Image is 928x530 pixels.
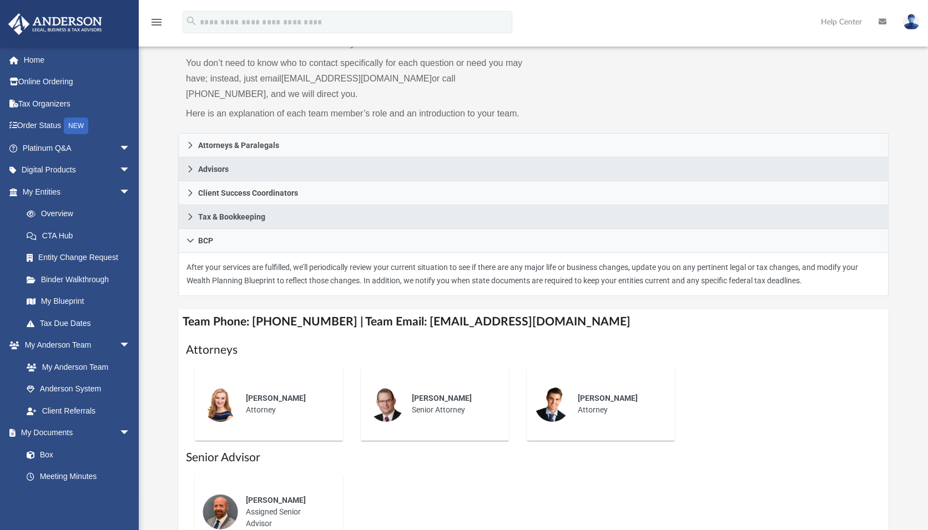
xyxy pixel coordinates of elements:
p: You don’t need to know who to contact specifically for each question or need you may have; instea... [186,55,526,102]
img: thumbnail [534,386,570,422]
img: User Pic [903,14,920,30]
span: arrow_drop_down [119,181,142,203]
a: BCP [178,229,889,253]
img: thumbnail [369,386,404,422]
a: Forms Library [16,487,136,509]
a: Box [16,444,136,466]
span: [PERSON_NAME] [246,394,306,402]
a: menu [150,21,163,29]
span: Advisors [198,165,229,173]
span: [PERSON_NAME] [412,394,472,402]
a: Anderson System [16,378,142,400]
span: arrow_drop_down [119,159,142,182]
div: NEW [64,118,88,134]
span: [PERSON_NAME] [578,394,638,402]
a: Advisors [178,157,889,181]
p: After your services are fulfilled, we’ll periodically review your current situation to see if the... [186,261,880,288]
a: Binder Walkthrough [16,268,147,291]
a: Meeting Minutes [16,466,142,488]
a: My Anderson Teamarrow_drop_down [8,334,142,356]
a: Tax Due Dates [16,312,147,334]
span: BCP [198,237,213,244]
a: Client Referrals [16,400,142,422]
div: Senior Attorney [404,385,501,424]
i: menu [150,16,163,29]
a: Digital Productsarrow_drop_down [8,159,147,181]
a: Order StatusNEW [8,115,147,137]
img: thumbnail [203,386,238,422]
a: Tax Organizers [8,93,147,115]
a: Tax & Bookkeeping [178,205,889,229]
a: Home [8,49,147,71]
i: search [185,15,198,27]
a: Entity Change Request [16,247,147,269]
h1: Senior Advisor [186,450,881,466]
span: Client Success Coordinators [198,189,298,197]
a: CTA Hub [16,225,147,247]
span: arrow_drop_down [119,422,142,445]
div: BCP [178,253,889,296]
div: Attorney [238,385,335,424]
a: Client Success Coordinators [178,181,889,205]
span: Attorneys & Paralegals [198,141,279,149]
a: Platinum Q&Aarrow_drop_down [8,137,147,159]
img: Anderson Advisors Platinum Portal [5,13,105,35]
a: [EMAIL_ADDRESS][DOMAIN_NAME] [281,74,432,83]
span: [PERSON_NAME] [246,496,306,504]
a: My Anderson Team [16,356,136,378]
a: My Blueprint [16,291,142,313]
img: thumbnail [203,494,238,529]
h4: Team Phone: [PHONE_NUMBER] | Team Email: [EMAIL_ADDRESS][DOMAIN_NAME] [178,309,889,334]
span: arrow_drop_down [119,137,142,160]
p: Here is an explanation of each team member’s role and an introduction to your team. [186,106,526,121]
a: Attorneys & Paralegals [178,133,889,157]
a: My Documentsarrow_drop_down [8,422,142,444]
h1: Attorneys [186,342,881,358]
a: My Entitiesarrow_drop_down [8,181,147,203]
a: Online Ordering [8,71,147,93]
a: Overview [16,203,147,225]
div: Attorney [570,385,667,424]
span: arrow_drop_down [119,334,142,357]
span: Tax & Bookkeeping [198,213,265,221]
